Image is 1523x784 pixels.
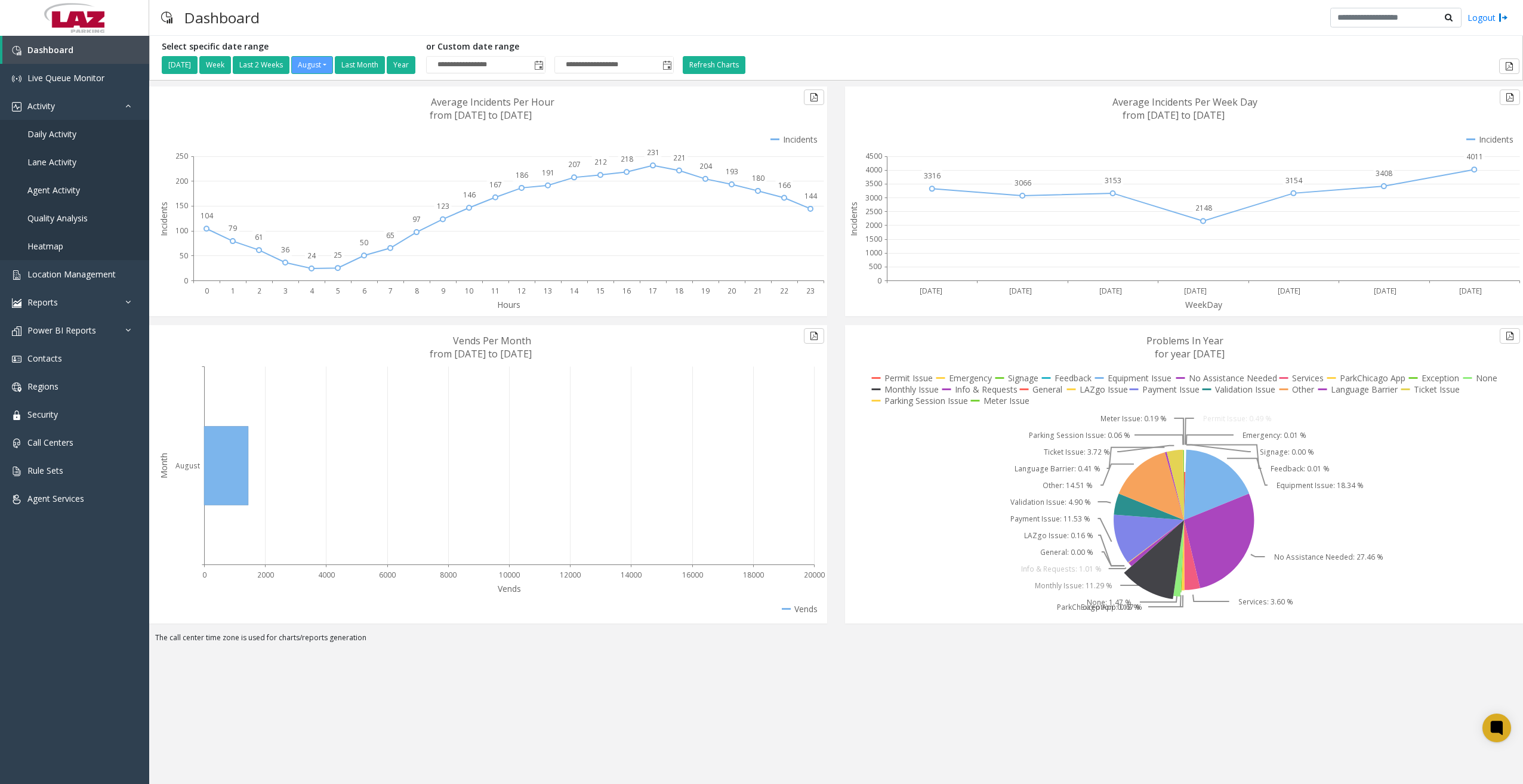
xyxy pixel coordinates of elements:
text: [DATE] [1374,286,1396,296]
text: 0 [877,276,881,286]
span: Heatmap [27,240,63,252]
text: Exception: 0.18 % [1081,602,1140,612]
button: Export to pdf [1500,328,1520,344]
text: 0 [202,570,206,580]
span: Rule Sets [27,465,63,476]
text: Problems In Year [1146,334,1223,347]
text: No Assistance Needed: 27.46 % [1274,552,1383,562]
text: Language Barrier: 0.41 % [1015,464,1100,474]
button: Export to pdf [804,89,824,105]
span: Dashboard [27,44,73,55]
text: 4 [310,286,315,296]
span: Regions [27,381,58,392]
text: 1 [231,286,235,296]
text: Incidents [848,202,859,236]
text: 218 [621,154,633,164]
text: 3316 [924,171,941,181]
text: 3500 [865,178,882,189]
button: Export to pdf [1499,58,1519,74]
text: 3153 [1105,175,1121,186]
text: 22 [780,286,788,296]
text: 6 [362,286,366,296]
text: 50 [360,237,368,248]
text: [DATE] [920,286,942,296]
span: Live Queue Monitor [27,72,104,84]
text: 11 [491,286,500,296]
span: Toggle popup [660,57,673,73]
text: 9 [441,286,445,296]
text: 166 [778,180,791,190]
text: 1500 [865,234,882,244]
text: 3408 [1376,168,1392,178]
text: Vends [498,583,521,594]
button: Export to pdf [804,328,824,344]
text: from [DATE] to [DATE] [430,109,532,122]
span: Location Management [27,268,116,280]
h5: or Custom date range [426,42,674,52]
img: 'icon' [12,74,21,84]
text: ParkChicago App: 0.67 % [1057,602,1142,612]
span: Quality Analysis [27,212,88,224]
span: Power BI Reports [27,325,96,336]
text: [DATE] [1459,286,1482,296]
div: The call center time zone is used for charts/reports generation [149,632,1523,649]
button: Refresh Charts [683,56,745,74]
text: Payment Issue: 11.53 % [1010,514,1090,524]
span: Reports [27,297,58,308]
text: 150 [175,200,188,211]
h5: Select specific date range [162,42,417,52]
text: 200 [175,176,188,186]
text: Hours [497,299,520,310]
text: 0 [184,276,188,286]
text: 146 [463,190,476,200]
button: Week [199,56,231,74]
text: 221 [673,153,686,163]
text: 500 [869,261,881,271]
text: Month [158,453,169,479]
text: 3000 [865,193,882,203]
text: 19 [701,286,710,296]
text: for year [DATE] [1155,347,1225,360]
text: 12000 [560,570,581,580]
img: 'icon' [12,102,21,112]
text: 16000 [682,570,703,580]
text: Permit Issue: 0.49 % [1203,413,1272,424]
text: 36 [281,245,289,255]
text: 20 [727,286,736,296]
img: 'icon' [12,467,21,476]
img: 'icon' [12,382,21,392]
text: Monthly Issue: 11.29 % [1035,581,1112,591]
text: 7 [389,286,393,296]
text: [DATE] [1278,286,1300,296]
text: 4000 [318,570,335,580]
text: 12 [517,286,526,296]
text: Emergency: 0.01 % [1243,430,1306,440]
text: Signage: 0.00 % [1260,447,1314,457]
text: 4011 [1466,152,1483,162]
text: 20000 [804,570,825,580]
text: 14000 [621,570,642,580]
text: 167 [489,180,502,190]
text: 8 [415,286,419,296]
text: 2500 [865,206,882,217]
text: from [DATE] to [DATE] [1123,109,1225,122]
text: 2148 [1195,203,1212,213]
text: 144 [804,191,818,201]
text: Average Incidents Per Hour [431,95,554,109]
text: Services: 3.60 % [1238,597,1293,607]
text: 13 [544,286,552,296]
text: 123 [437,201,449,211]
text: 250 [175,151,188,161]
text: 2000 [257,570,274,580]
text: Ticket Issue: 3.72 % [1044,447,1110,457]
text: 16 [622,286,631,296]
text: 10000 [499,570,520,580]
text: Meter Issue: 0.19 % [1100,413,1167,424]
span: Lane Activity [27,156,76,168]
text: 23 [806,286,815,296]
text: Feedback: 0.01 % [1271,464,1330,474]
h3: Dashboard [178,3,266,32]
text: 21 [754,286,762,296]
text: 17 [649,286,657,296]
text: 24 [307,251,316,261]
